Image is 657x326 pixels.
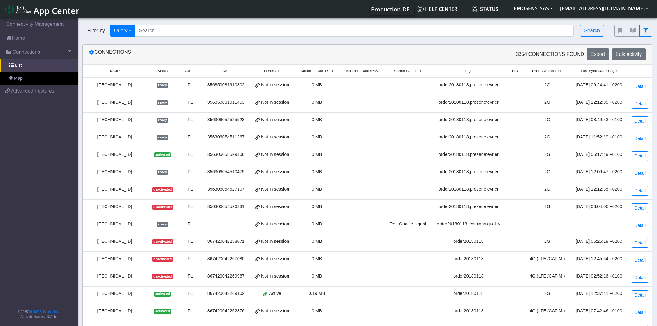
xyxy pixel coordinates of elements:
[206,116,246,123] div: 356306054525523
[530,274,565,278] span: 4G (LTE /CAT-M )
[632,82,648,91] a: Detail
[632,308,648,317] a: Detail
[182,134,198,141] div: TL
[86,169,143,175] div: [TECHNICAL_ID]
[472,6,498,12] span: Status
[86,290,143,297] div: [TECHNICAL_ID]
[574,82,624,88] div: [DATE] 09:24:41 +0200
[435,116,502,123] div: order20180118,preseriefevrier
[574,256,624,262] div: [DATE] 12:45:54 +0200
[632,273,648,283] a: Detail
[632,169,648,178] a: Detail
[544,117,550,122] span: 2G
[532,68,562,74] span: Radio Access Tech
[86,186,143,193] div: [TECHNICAL_ID]
[182,238,198,245] div: TL
[152,205,173,210] span: deactivated
[574,151,624,158] div: [DATE] 05:17:49 +0100
[574,134,624,141] div: [DATE] 11:52:19 +0100
[309,291,325,296] span: 0.19 MB
[28,310,59,314] a: Telit IoT Solutions, Inc.
[435,256,502,262] div: order20180118
[435,238,502,245] div: order20180118
[632,256,648,265] a: Detail
[371,3,409,15] a: Your current platform instance
[15,62,22,69] span: List
[544,100,550,105] span: 2G
[632,99,648,109] a: Detail
[206,151,246,158] div: 356306058529406
[556,3,652,14] button: [EMAIL_ADDRESS][DOMAIN_NAME]
[574,203,624,210] div: [DATE] 03:04:06 +0200
[632,290,648,300] a: Detail
[632,116,648,126] a: Detail
[312,117,322,122] span: 0 MB
[222,68,230,74] span: IMEI
[544,82,550,87] span: 2G
[417,6,424,12] img: knowledge.svg
[394,68,422,74] span: Carrier Custom 1
[206,290,246,297] div: 867420042269102
[269,290,281,297] span: Active
[182,99,198,106] div: TL
[261,273,289,280] span: Not in session
[157,170,168,175] span: ready
[574,290,624,297] div: [DATE] 12:37:41 +0200
[206,82,246,88] div: 356850081910802
[544,169,550,174] span: 2G
[135,25,574,37] input: Search...
[544,134,550,139] span: 2G
[574,99,624,106] div: [DATE] 12:12:35 +0200
[157,83,168,88] span: ready
[312,169,322,174] span: 0 MB
[261,169,289,175] span: Not in session
[312,308,322,313] span: 0 MB
[182,273,198,280] div: TL
[86,99,143,106] div: [TECHNICAL_ID]
[587,48,609,60] button: Export
[157,100,168,105] span: ready
[261,99,289,106] span: Not in session
[86,151,143,158] div: [TECHNICAL_ID]
[182,256,198,262] div: TL
[574,308,624,315] div: [DATE] 07:42:46 +0100
[34,5,79,16] span: App Center
[530,256,565,261] span: 4G (LTE /CAT-M )
[5,4,31,14] img: logo-telit-cinterion-gw-new.png
[182,169,198,175] div: TL
[312,256,322,261] span: 0 MB
[312,134,322,139] span: 0 MB
[261,186,289,193] span: Not in session
[544,291,550,296] span: 2G
[371,6,410,13] span: Production-DE
[516,51,584,58] span: 3354 Connections found
[417,6,457,12] span: Help center
[110,25,135,37] button: Query
[14,75,23,82] span: Map
[574,273,624,280] div: [DATE] 02:52:16 +0100
[84,48,367,60] div: Connections
[152,239,173,244] span: deactivated
[510,3,556,14] button: EMOSENS_SAS
[632,151,648,161] a: Detail
[152,257,173,262] span: deactivated
[544,152,550,157] span: 2G
[152,274,173,279] span: deactivated
[261,203,289,210] span: Not in session
[261,238,289,245] span: Not in session
[86,134,143,141] div: [TECHNICAL_ID]
[206,99,246,106] div: 356850081911453
[86,273,143,280] div: [TECHNICAL_ID]
[206,169,246,175] div: 356306054510475
[86,203,143,210] div: [TECHNICAL_ID]
[157,118,168,123] span: ready
[435,99,502,106] div: order20180118,preseriefevrier
[614,25,652,37] div: fitlers menu
[632,221,648,230] a: Detail
[388,221,428,228] div: Test Qualité signal
[206,256,246,262] div: 867420042267080
[435,273,502,280] div: order20180118
[154,309,171,314] span: activated
[632,238,648,248] a: Detail
[612,48,646,60] button: Bulk activity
